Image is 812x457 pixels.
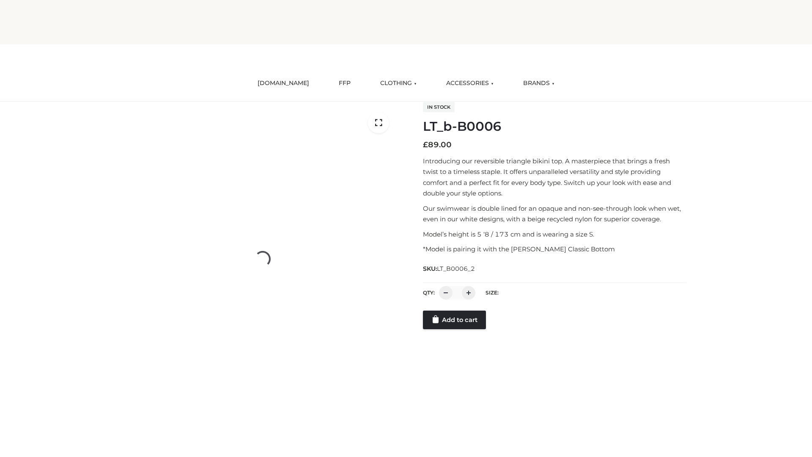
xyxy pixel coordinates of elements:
a: FFP [332,74,357,93]
span: £ [423,140,428,149]
a: [DOMAIN_NAME] [251,74,315,93]
span: In stock [423,102,455,112]
a: Add to cart [423,311,486,329]
a: BRANDS [517,74,561,93]
a: CLOTHING [374,74,423,93]
p: Our swimwear is double lined for an opaque and non-see-through look when wet, even in our white d... [423,203,686,225]
h1: LT_b-B0006 [423,119,686,134]
span: LT_B0006_2 [437,265,475,273]
span: SKU: [423,264,476,274]
p: *Model is pairing it with the [PERSON_NAME] Classic Bottom [423,244,686,255]
label: QTY: [423,289,435,296]
p: Introducing our reversible triangle bikini top. A masterpiece that brings a fresh twist to a time... [423,156,686,199]
p: Model’s height is 5 ‘8 / 173 cm and is wearing a size S. [423,229,686,240]
a: ACCESSORIES [440,74,500,93]
bdi: 89.00 [423,140,452,149]
label: Size: [486,289,499,296]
